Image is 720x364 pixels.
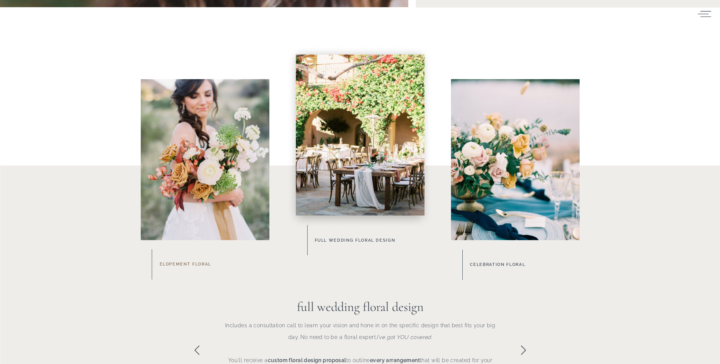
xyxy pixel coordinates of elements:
[315,236,434,244] a: Full Wedding Floral Design
[215,29,247,34] span: Subscribe
[376,334,431,340] i: I’ve got YOU covered
[160,260,269,269] a: Elopement Floral
[207,23,255,40] button: Subscribe
[470,261,579,269] a: celebration floral
[246,297,474,319] h3: full wedding floral design
[268,357,346,363] b: custom floral design proposal
[370,357,420,363] b: every arrangement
